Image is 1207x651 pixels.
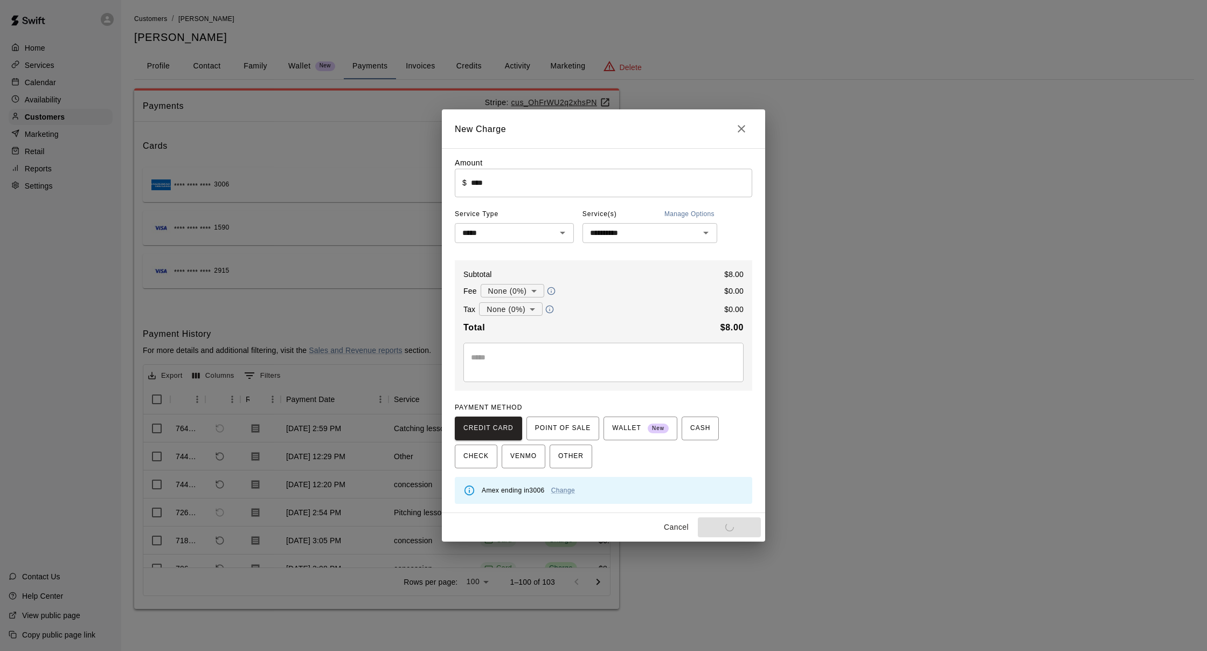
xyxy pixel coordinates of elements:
span: POINT OF SALE [535,420,591,437]
p: $ 0.00 [724,304,744,315]
button: Close [731,118,752,140]
span: WALLET [612,420,669,437]
button: OTHER [550,445,592,468]
span: CASH [690,420,710,437]
button: CREDIT CARD [455,417,522,440]
span: VENMO [510,448,537,465]
span: Amex ending in 3006 [482,487,575,494]
button: VENMO [502,445,545,468]
span: New [648,421,669,436]
span: PAYMENT METHOD [455,404,522,411]
button: CHECK [455,445,497,468]
button: Open [555,225,570,240]
b: $ 8.00 [720,323,744,332]
span: CHECK [463,448,489,465]
span: Service Type [455,206,574,223]
span: OTHER [558,448,584,465]
p: Subtotal [463,269,492,280]
button: Manage Options [662,206,717,223]
a: Change [551,487,575,494]
button: CASH [682,417,719,440]
p: Fee [463,286,477,296]
button: POINT OF SALE [526,417,599,440]
b: Total [463,323,485,332]
span: Service(s) [582,206,617,223]
button: WALLET New [603,417,677,440]
div: None (0%) [479,299,543,319]
button: Open [698,225,713,240]
button: Cancel [659,517,693,537]
p: $ 8.00 [724,269,744,280]
h2: New Charge [442,109,765,148]
label: Amount [455,158,483,167]
p: Tax [463,304,475,315]
div: None (0%) [481,281,544,301]
p: $ 0.00 [724,286,744,296]
p: $ [462,177,467,188]
span: CREDIT CARD [463,420,514,437]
